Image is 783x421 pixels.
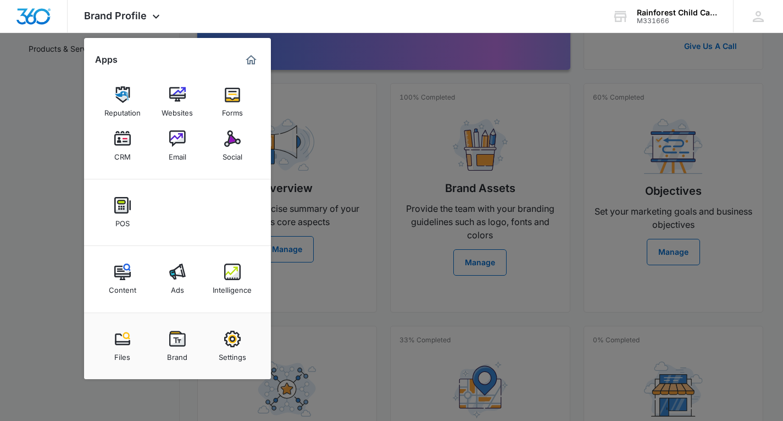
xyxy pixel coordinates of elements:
[109,280,136,294] div: Content
[212,325,253,367] a: Settings
[157,258,198,300] a: Ads
[84,10,147,21] span: Brand Profile
[171,280,184,294] div: Ads
[212,81,253,123] a: Forms
[637,8,717,17] div: account name
[213,280,252,294] div: Intelligence
[102,192,143,233] a: POS
[169,147,186,161] div: Email
[102,125,143,167] a: CRM
[219,347,246,362] div: Settings
[114,147,131,161] div: CRM
[222,103,243,117] div: Forms
[212,258,253,300] a: Intelligence
[95,54,118,65] h2: Apps
[157,325,198,367] a: Brand
[157,81,198,123] a: Websites
[212,125,253,167] a: Social
[223,147,242,161] div: Social
[102,81,143,123] a: Reputation
[102,325,143,367] a: Files
[102,258,143,300] a: Content
[115,214,130,228] div: POS
[162,103,193,117] div: Websites
[104,103,141,117] div: Reputation
[167,347,187,362] div: Brand
[637,17,717,25] div: account id
[114,347,130,362] div: Files
[157,125,198,167] a: Email
[242,51,260,69] a: Marketing 360® Dashboard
